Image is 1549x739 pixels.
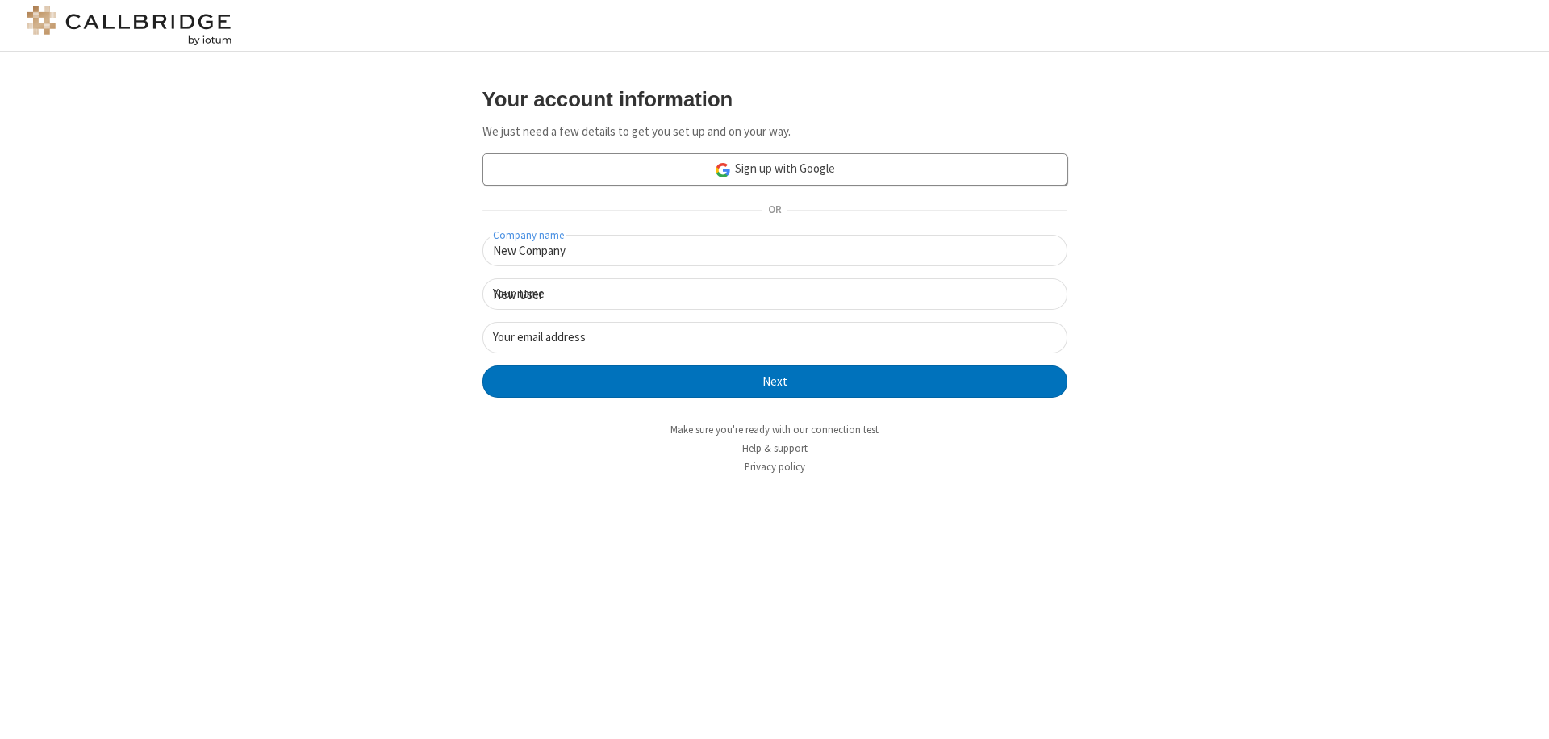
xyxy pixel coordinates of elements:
[482,278,1067,310] input: Your name
[762,199,787,222] span: OR
[745,460,805,474] a: Privacy policy
[482,365,1067,398] button: Next
[714,161,732,179] img: google-icon.png
[24,6,234,45] img: logo@2x.png
[482,88,1067,111] h3: Your account information
[482,235,1067,266] input: Company name
[482,322,1067,353] input: Your email address
[482,153,1067,186] a: Sign up with Google
[742,441,808,455] a: Help & support
[670,423,879,436] a: Make sure you're ready with our connection test
[482,123,1067,141] p: We just need a few details to get you set up and on your way.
